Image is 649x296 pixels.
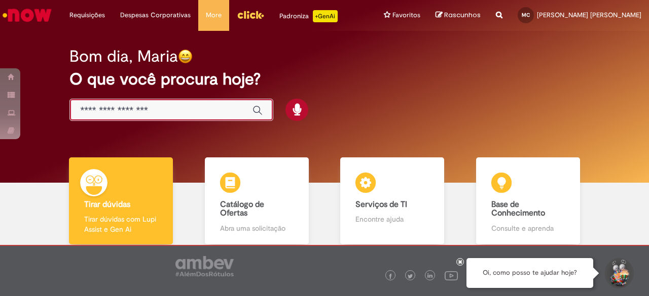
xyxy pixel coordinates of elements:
b: Catálogo de Ofertas [220,199,264,219]
div: Oi, como posso te ajudar hoje? [466,258,593,288]
img: happy-face.png [178,49,193,64]
span: Favoritos [392,10,420,20]
h2: O que você procura hoje? [69,70,579,88]
img: ServiceNow [1,5,53,25]
a: Serviços de TI Encontre ajuda [324,157,460,245]
b: Base de Conhecimento [491,199,545,219]
img: logo_footer_youtube.png [445,269,458,282]
p: Encontre ajuda [355,214,429,224]
div: Padroniza [279,10,338,22]
span: Requisições [69,10,105,20]
span: [PERSON_NAME] [PERSON_NAME] [537,11,641,19]
img: logo_footer_linkedin.png [427,273,432,279]
span: Despesas Corporativas [120,10,191,20]
b: Tirar dúvidas [84,199,130,209]
a: Rascunhos [436,11,481,20]
p: +GenAi [313,10,338,22]
b: Serviços de TI [355,199,407,209]
h2: Bom dia, Maria [69,48,178,65]
img: logo_footer_ambev_rotulo_gray.png [175,256,234,276]
p: Consulte e aprenda [491,223,565,233]
span: MC [522,12,530,18]
p: Tirar dúvidas com Lupi Assist e Gen Ai [84,214,158,234]
span: More [206,10,222,20]
img: click_logo_yellow_360x200.png [237,7,264,22]
a: Tirar dúvidas Tirar dúvidas com Lupi Assist e Gen Ai [53,157,189,245]
a: Catálogo de Ofertas Abra uma solicitação [189,157,325,245]
button: Iniciar Conversa de Suporte [603,258,634,288]
span: Rascunhos [444,10,481,20]
p: Abra uma solicitação [220,223,294,233]
a: Base de Conhecimento Consulte e aprenda [460,157,596,245]
img: logo_footer_facebook.png [388,274,393,279]
img: logo_footer_twitter.png [408,274,413,279]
